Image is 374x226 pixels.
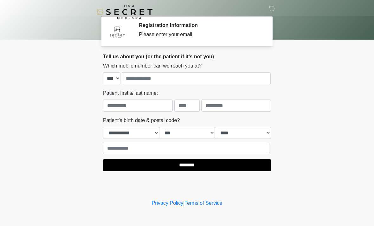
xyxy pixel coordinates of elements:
[184,200,222,206] a: Terms of Service
[103,54,271,60] h2: Tell us about you (or the patient if it's not you)
[103,117,180,124] label: Patient's birth date & postal code?
[152,200,184,206] a: Privacy Policy
[103,62,202,70] label: Which mobile number can we reach you at?
[139,31,261,38] div: Please enter your email
[108,22,127,41] img: Agent Avatar
[139,22,261,28] h2: Registration Information
[103,89,158,97] label: Patient first & last name:
[183,200,184,206] a: |
[97,5,152,19] img: It's A Secret Med Spa Logo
